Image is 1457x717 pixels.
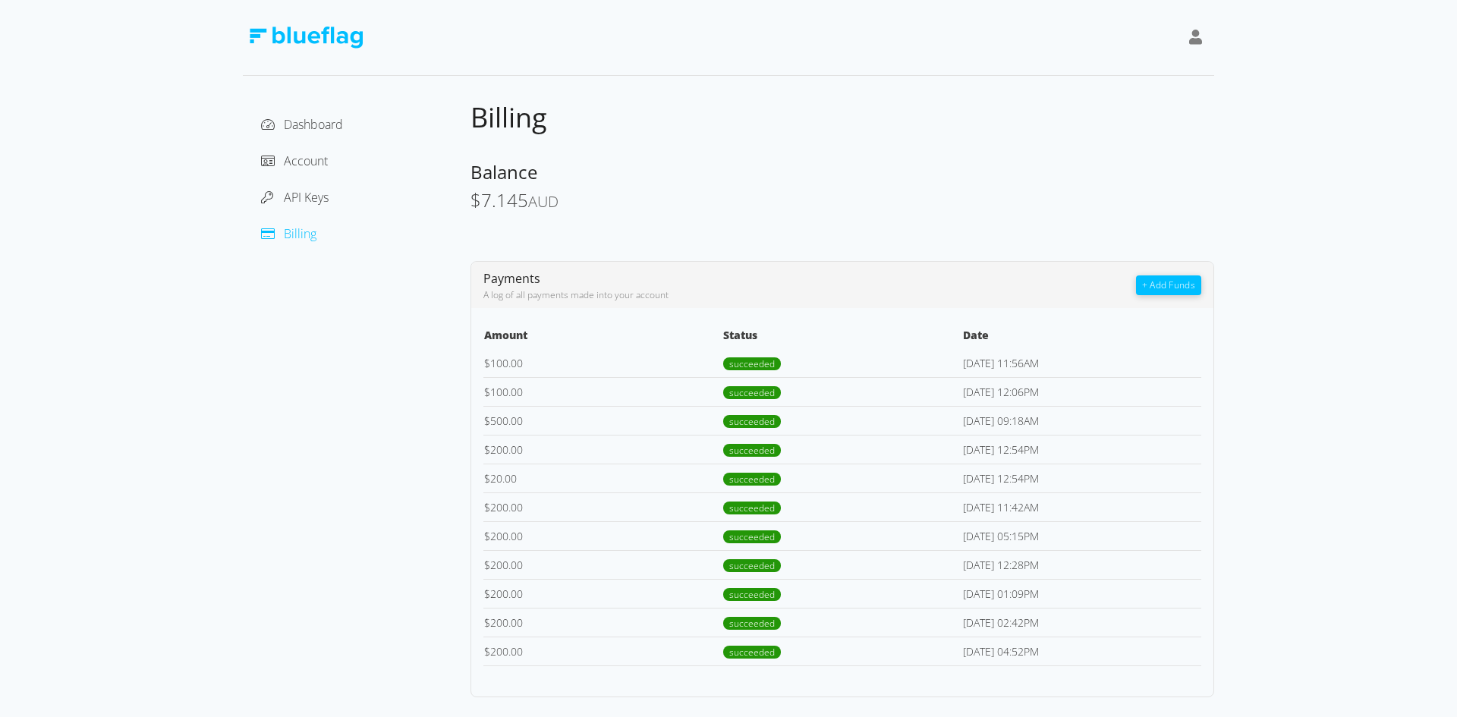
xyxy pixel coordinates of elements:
[962,521,1201,550] td: [DATE] 05:15PM
[528,191,559,212] span: AUD
[962,406,1201,435] td: [DATE] 09:18AM
[722,326,961,349] th: Status
[483,608,722,637] td: 200.00
[483,579,722,608] td: 200.00
[484,644,490,659] span: $
[261,225,316,242] a: Billing
[1136,275,1201,295] button: + Add Funds
[484,529,490,543] span: $
[723,559,781,572] span: succeeded
[723,357,781,370] span: succeeded
[483,349,722,378] td: 100.00
[483,464,722,492] td: 20.00
[723,386,781,399] span: succeeded
[484,615,490,630] span: $
[483,435,722,464] td: 200.00
[723,473,781,486] span: succeeded
[261,153,328,169] a: Account
[962,637,1201,665] td: [DATE] 04:52PM
[723,646,781,659] span: succeeded
[483,406,722,435] td: 500.00
[483,637,722,665] td: 200.00
[484,586,490,601] span: $
[962,492,1201,521] td: [DATE] 11:42AM
[261,116,343,133] a: Dashboard
[484,414,490,428] span: $
[261,189,329,206] a: API Keys
[249,27,363,49] img: Blue Flag Logo
[723,415,781,428] span: succeeded
[470,187,481,212] span: $
[483,521,722,550] td: 200.00
[484,471,490,486] span: $
[962,608,1201,637] td: [DATE] 02:42PM
[723,502,781,514] span: succeeded
[284,189,329,206] span: API Keys
[483,550,722,579] td: 200.00
[484,558,490,572] span: $
[962,550,1201,579] td: [DATE] 12:28PM
[470,159,537,184] span: Balance
[962,435,1201,464] td: [DATE] 12:54PM
[962,326,1201,349] th: Date
[483,492,722,521] td: 200.00
[483,288,1136,302] div: A log of all payments made into your account
[284,116,343,133] span: Dashboard
[962,464,1201,492] td: [DATE] 12:54PM
[484,442,490,457] span: $
[483,326,722,349] th: Amount
[723,444,781,457] span: succeeded
[962,579,1201,608] td: [DATE] 01:09PM
[962,377,1201,406] td: [DATE] 12:06PM
[470,99,547,136] span: Billing
[481,187,528,212] span: 7.145
[962,349,1201,378] td: [DATE] 11:56AM
[484,500,490,514] span: $
[723,588,781,601] span: succeeded
[484,356,490,370] span: $
[483,270,540,287] span: Payments
[483,377,722,406] td: 100.00
[284,153,328,169] span: Account
[723,617,781,630] span: succeeded
[284,225,316,242] span: Billing
[484,385,490,399] span: $
[723,530,781,543] span: succeeded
